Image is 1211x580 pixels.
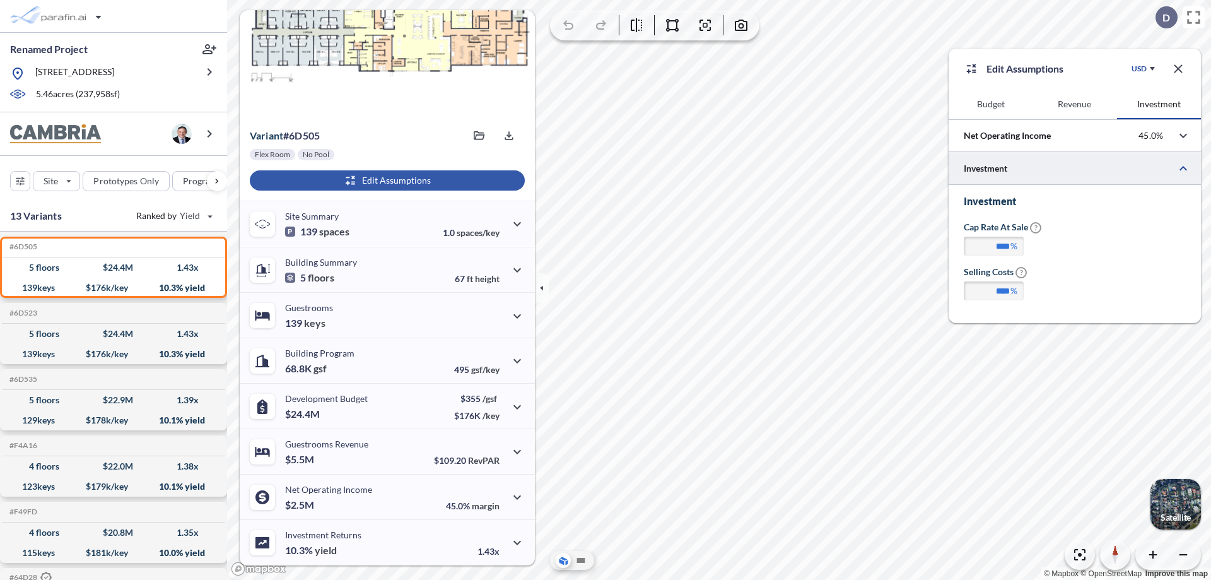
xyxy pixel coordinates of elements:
[556,553,571,568] button: Aerial View
[1044,569,1079,578] a: Mapbox
[308,271,334,284] span: floors
[255,150,290,160] p: Flex Room
[964,129,1051,142] p: Net Operating Income
[949,89,1033,119] button: Budget
[1150,479,1201,530] img: Switcher Image
[1132,64,1147,74] div: USD
[1162,12,1170,23] p: D
[1010,285,1017,297] label: %
[126,206,221,226] button: Ranked by Yield
[454,364,500,375] p: 495
[285,225,349,238] p: 139
[83,171,170,191] button: Prototypes Only
[986,61,1063,76] p: Edit Assumptions
[303,150,329,160] p: No Pool
[477,546,500,557] p: 1.43x
[7,375,37,384] h5: Click to copy the code
[33,171,80,191] button: Site
[483,410,500,421] span: /key
[285,484,372,495] p: Net Operating Income
[475,273,500,284] span: height
[183,175,218,187] p: Program
[250,129,320,142] p: # 6d505
[285,530,361,540] p: Investment Returns
[10,208,62,223] p: 13 Variants
[285,271,334,284] p: 5
[285,257,357,268] p: Building Summary
[7,242,37,251] h5: Click to copy the code
[454,410,500,421] p: $176K
[172,171,240,191] button: Program
[250,129,283,141] span: Variant
[1033,89,1116,119] button: Revenue
[315,544,337,557] span: yield
[1145,569,1208,578] a: Improve this map
[180,210,201,222] span: Yield
[7,507,37,516] h5: Click to copy the code
[483,393,497,404] span: /gsf
[964,195,1186,208] h3: Investment
[319,225,349,238] span: spaces
[434,455,500,466] p: $109.20
[93,175,159,187] p: Prototypes Only
[285,362,327,375] p: 68.8K
[964,266,1027,278] label: Selling Costs
[1010,240,1017,252] label: %
[468,455,500,466] span: RevPAR
[285,439,368,449] p: Guestrooms Revenue
[454,393,500,404] p: $355
[285,453,316,466] p: $5.5M
[446,500,500,511] p: 45.0%
[250,170,525,191] button: Edit Assumptions
[285,499,316,511] p: $2.5M
[10,42,88,56] p: Renamed Project
[573,553,588,568] button: Site Plan
[285,348,354,358] p: Building Program
[172,124,192,144] img: user logo
[7,309,37,317] h5: Click to copy the code
[1030,222,1041,234] span: ?
[285,393,368,404] p: Development Budget
[455,273,500,284] p: 67
[457,227,500,238] span: spaces/key
[1080,569,1142,578] a: OpenStreetMap
[471,364,500,375] span: gsf/key
[964,221,1041,234] label: Cap Rate at Sale
[443,227,500,238] p: 1.0
[1117,89,1201,119] button: Investment
[36,88,120,102] p: 5.46 acres ( 237,958 sf)
[35,66,114,81] p: [STREET_ADDRESS]
[313,362,327,375] span: gsf
[467,273,473,284] span: ft
[285,408,322,420] p: $24.4M
[472,500,500,511] span: margin
[1138,130,1163,141] p: 45.0%
[10,124,101,144] img: BrandImage
[7,441,37,450] h5: Click to copy the code
[285,317,325,329] p: 139
[285,544,337,557] p: 10.3%
[285,302,333,313] p: Guestrooms
[285,211,339,222] p: Site Summary
[1015,267,1027,278] span: ?
[44,175,58,187] p: Site
[231,562,286,576] a: Mapbox homepage
[1161,512,1191,523] p: Satellite
[304,317,325,329] span: keys
[1150,479,1201,530] button: Switcher ImageSatellite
